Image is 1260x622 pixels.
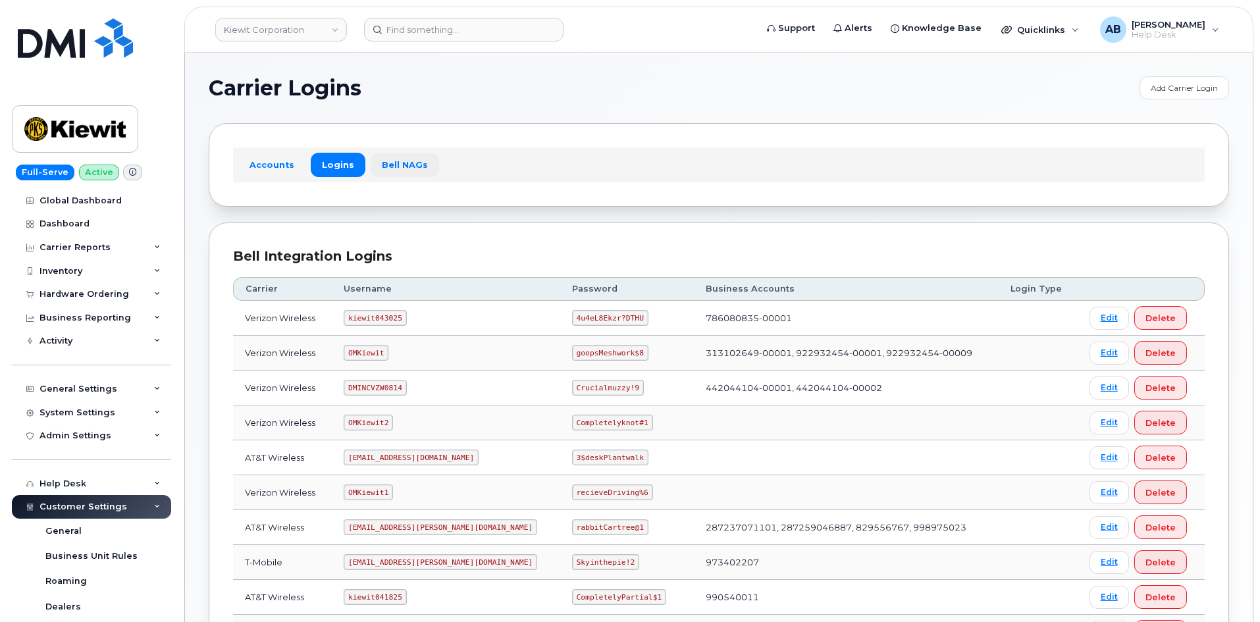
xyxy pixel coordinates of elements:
div: Bell Integration Logins [233,247,1205,266]
code: [EMAIL_ADDRESS][DOMAIN_NAME] [344,450,479,465]
td: Verizon Wireless [233,371,332,405]
th: Username [332,277,560,301]
span: Delete [1145,417,1176,429]
a: Edit [1089,342,1129,365]
code: Skyinthepie!2 [572,554,639,570]
td: Verizon Wireless [233,405,332,440]
span: Carrier Logins [209,78,361,98]
td: 313102649-00001, 922932454-00001, 922932454-00009 [694,336,999,371]
a: Edit [1089,411,1129,434]
span: Delete [1145,486,1176,499]
td: T-Mobile [233,545,332,580]
code: kiewit041825 [344,589,406,605]
button: Delete [1134,376,1187,400]
button: Delete [1134,446,1187,469]
span: Delete [1145,591,1176,604]
button: Delete [1134,515,1187,539]
code: OMKiewit2 [344,415,393,430]
code: OMKiewit [344,345,388,361]
code: [EMAIL_ADDRESS][PERSON_NAME][DOMAIN_NAME] [344,519,537,535]
code: 4u4eL8Ekzr?DTHU [572,310,648,326]
iframe: Messenger Launcher [1203,565,1250,612]
th: Password [560,277,694,301]
td: 287237071101, 287259046887, 829556767, 998975023 [694,510,999,545]
button: Delete [1134,480,1187,504]
code: [EMAIL_ADDRESS][PERSON_NAME][DOMAIN_NAME] [344,554,537,570]
code: Crucialmuzzy!9 [572,380,644,396]
a: Add Carrier Login [1140,76,1229,99]
a: Bell NAGs [371,153,439,176]
td: 973402207 [694,545,999,580]
button: Delete [1134,341,1187,365]
code: kiewit043025 [344,310,406,326]
td: 786080835-00001 [694,301,999,336]
a: Edit [1089,586,1129,609]
button: Delete [1134,306,1187,330]
span: Delete [1145,452,1176,464]
a: Edit [1089,307,1129,330]
th: Business Accounts [694,277,999,301]
span: Delete [1145,382,1176,394]
span: Delete [1145,312,1176,324]
a: Edit [1089,516,1129,539]
a: Edit [1089,376,1129,400]
code: goopsMeshwork$8 [572,345,648,361]
td: Verizon Wireless [233,336,332,371]
a: Accounts [238,153,305,176]
code: 3$deskPlantwalk [572,450,648,465]
span: Delete [1145,521,1176,534]
a: Edit [1089,551,1129,574]
td: AT&T Wireless [233,440,332,475]
a: Edit [1089,446,1129,469]
code: DMINCVZW0814 [344,380,406,396]
code: Completelyknot#1 [572,415,653,430]
button: Delete [1134,411,1187,434]
td: 990540011 [694,580,999,615]
td: 442044104-00001, 442044104-00002 [694,371,999,405]
td: Verizon Wireless [233,475,332,510]
button: Delete [1134,585,1187,609]
a: Edit [1089,481,1129,504]
th: Carrier [233,277,332,301]
td: AT&T Wireless [233,510,332,545]
code: OMKiewit1 [344,484,393,500]
span: Delete [1145,347,1176,359]
th: Login Type [999,277,1078,301]
a: Logins [311,153,365,176]
code: CompletelyPartial$1 [572,589,666,605]
span: Delete [1145,556,1176,569]
td: Verizon Wireless [233,301,332,336]
code: rabbitCartree@1 [572,519,648,535]
td: AT&T Wireless [233,580,332,615]
code: recieveDriving%6 [572,484,653,500]
button: Delete [1134,550,1187,574]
